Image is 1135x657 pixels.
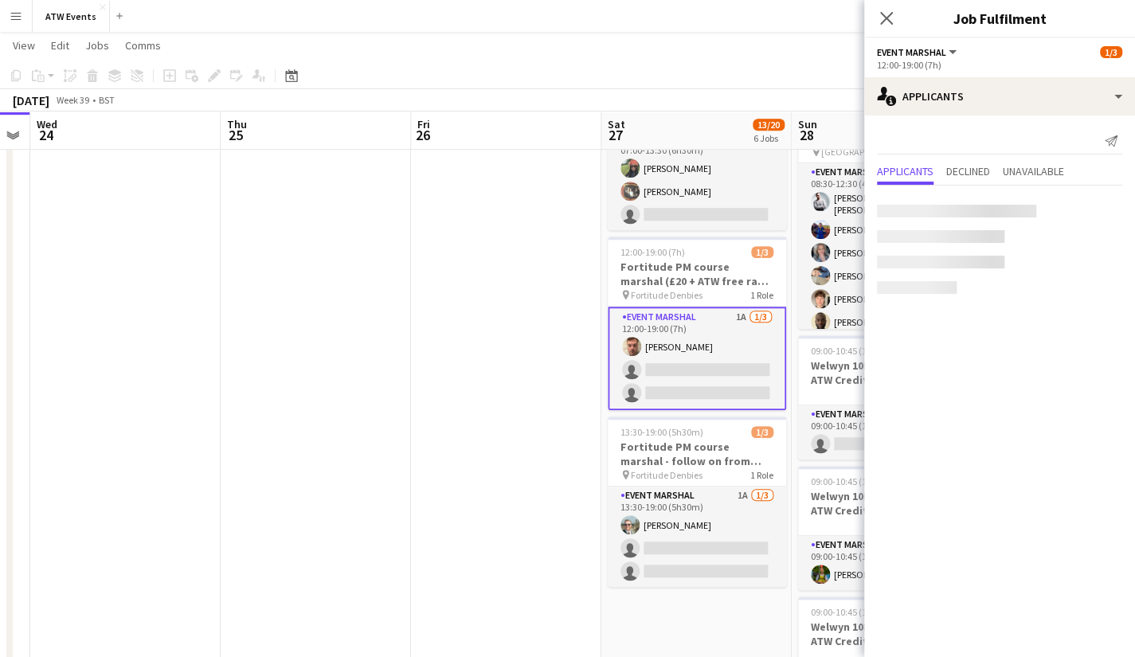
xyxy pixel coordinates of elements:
[34,126,57,144] span: 24
[51,38,69,53] span: Edit
[798,405,976,460] app-card-role: Event Marshal0/109:00-10:45 (1h45m)
[751,246,773,258] span: 1/3
[798,620,976,648] h3: Welwyn 10K 50 min pacer £40 ATW Credits
[608,416,786,587] app-job-card: 13:30-19:00 (5h30m)1/3Fortitude PM course marshal - follow on from morning shift (£20+ATW free ra...
[798,117,817,131] span: Sun
[227,117,247,131] span: Thu
[753,119,785,131] span: 13/20
[608,487,786,587] app-card-role: Event Marshal1A1/313:30-19:00 (5h30m)[PERSON_NAME]
[620,426,703,438] span: 13:30-19:00 (5h30m)
[864,8,1135,29] h3: Job Fulfilment
[119,35,167,56] a: Comms
[608,130,786,230] app-card-role: Event Marshal1A2/307:00-13:30 (6h30m)[PERSON_NAME][PERSON_NAME]
[85,38,109,53] span: Jobs
[946,166,990,177] span: Declined
[37,117,57,131] span: Wed
[798,536,976,590] app-card-role: Event Marshal1/109:00-10:45 (1h45m)[PERSON_NAME]
[13,38,35,53] span: View
[45,35,76,56] a: Edit
[608,117,625,131] span: Sat
[13,92,49,108] div: [DATE]
[798,489,976,518] h3: Welwyn 10K 45 min pacer £40 ATW Credits
[608,307,786,410] app-card-role: Event Marshal1A1/312:00-19:00 (7h)[PERSON_NAME]
[99,94,115,106] div: BST
[33,1,110,32] button: ATW Events
[877,46,959,58] button: Event Marshal
[811,606,894,618] span: 09:00-10:45 (1h45m)
[877,46,946,58] span: Event Marshal
[811,345,894,357] span: 09:00-10:45 (1h45m)
[6,35,41,56] a: View
[798,93,976,329] app-job-card: 08:30-12:30 (4h)22/42Welwyn Half Marathon & 10k Course marshals - hourly rate £12.21 per hour (ov...
[798,335,976,460] app-job-card: 09:00-10:45 (1h45m)0/1Welwyn 10K 40 min pacer £40 ATW Credits1 RoleEvent Marshal0/109:00-10:45 (1...
[1003,166,1064,177] span: Unavailable
[631,469,703,481] span: Fortitude Denbies
[631,289,703,301] span: Fortitude Denbies
[608,260,786,288] h3: Fortitude PM course marshal (£20 + ATW free race or Hourly)
[750,289,773,301] span: 1 Role
[79,35,115,56] a: Jobs
[620,246,685,258] span: 12:00-19:00 (7h)
[417,117,430,131] span: Fri
[608,440,786,468] h3: Fortitude PM course marshal - follow on from morning shift (£20+ATW free race or Hourly)
[798,358,976,387] h3: Welwyn 10K 40 min pacer £40 ATW Credits
[877,166,933,177] span: Applicants
[821,146,909,158] span: [GEOGRAPHIC_DATA]
[877,59,1122,71] div: 12:00-19:00 (7h)
[753,132,784,144] div: 6 Jobs
[1100,46,1122,58] span: 1/3
[415,126,430,144] span: 26
[225,126,247,144] span: 25
[750,469,773,481] span: 1 Role
[608,237,786,410] app-job-card: 12:00-19:00 (7h)1/3Fortitude PM course marshal (£20 + ATW free race or Hourly) Fortitude Denbies1...
[811,475,894,487] span: 09:00-10:45 (1h45m)
[605,126,625,144] span: 27
[751,426,773,438] span: 1/3
[798,466,976,590] app-job-card: 09:00-10:45 (1h45m)1/1Welwyn 10K 45 min pacer £40 ATW Credits1 RoleEvent Marshal1/109:00-10:45 (1...
[125,38,161,53] span: Comms
[864,77,1135,115] div: Applicants
[796,126,817,144] span: 28
[53,94,92,106] span: Week 39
